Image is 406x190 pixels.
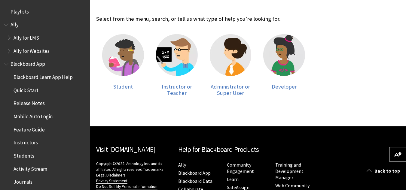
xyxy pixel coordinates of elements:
[4,7,87,17] nav: Book outline for Playlists
[178,178,212,184] a: Blackboard Data
[96,161,172,189] p: Copyright©2022. Anthology Inc. and its affiliates. All rights reserved.
[227,162,254,174] a: Community Engagement
[275,162,304,181] a: Training and Development Manager
[96,15,311,23] p: Select from the menu, search, or tell us what type of help you're looking for.
[14,72,73,80] span: Blackboard Learn App Help
[227,176,239,182] a: Learn
[178,144,318,155] h2: Help for Blackboard Products
[113,83,133,90] span: Student
[102,34,144,96] a: Student Student
[4,20,87,56] nav: Book outline for Anthology Ally Help
[14,177,32,185] span: Journals
[362,165,406,176] a: Back to top
[96,184,157,189] a: Do Not Sell My Personal Information
[14,33,39,41] span: Ally for LMS
[162,83,192,97] span: Instructor or Teacher
[211,83,250,97] span: Administrator or Super User
[272,83,297,90] span: Developer
[102,34,144,76] img: Student
[96,173,125,178] a: Legal Disclaimers
[11,59,45,67] span: Blackboard App
[156,34,198,76] img: Instructor
[14,85,38,93] span: Quick Start
[14,151,34,159] span: Students
[96,145,155,154] a: Visit [DOMAIN_NAME]
[96,178,127,184] a: Privacy Statement
[178,162,186,168] a: Ally
[210,34,252,76] img: Administrator
[14,111,53,119] span: Mobile Auto Login
[11,7,29,15] span: Playlists
[263,34,305,96] a: Developer
[14,46,50,54] span: Ally for Websites
[14,125,45,133] span: Feature Guide
[178,170,211,176] a: Blackboard App
[14,138,38,146] span: Instructors
[156,34,198,96] a: Instructor Instructor or Teacher
[14,164,47,172] span: Activity Stream
[14,98,45,107] span: Release Notes
[210,34,252,96] a: Administrator Administrator or Super User
[11,20,19,28] span: Ally
[143,167,163,172] a: Trademarks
